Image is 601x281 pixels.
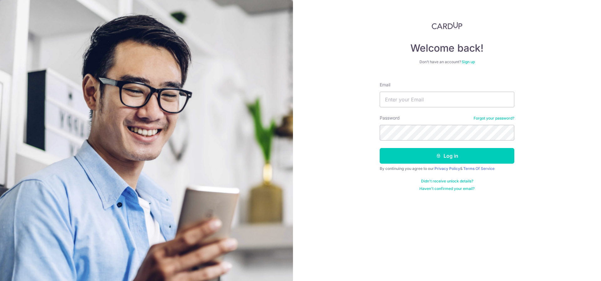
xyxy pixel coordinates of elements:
[380,166,514,171] div: By continuing you agree to our &
[380,42,514,54] h4: Welcome back!
[380,59,514,64] div: Don’t have an account?
[419,186,475,191] a: Haven't confirmed your email?
[421,179,473,184] a: Didn't receive unlock details?
[434,166,460,171] a: Privacy Policy
[380,82,390,88] label: Email
[380,115,400,121] label: Password
[380,148,514,164] button: Log in
[462,59,475,64] a: Sign up
[463,166,495,171] a: Terms Of Service
[474,116,514,121] a: Forgot your password?
[380,92,514,107] input: Enter your Email
[432,22,462,29] img: CardUp Logo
